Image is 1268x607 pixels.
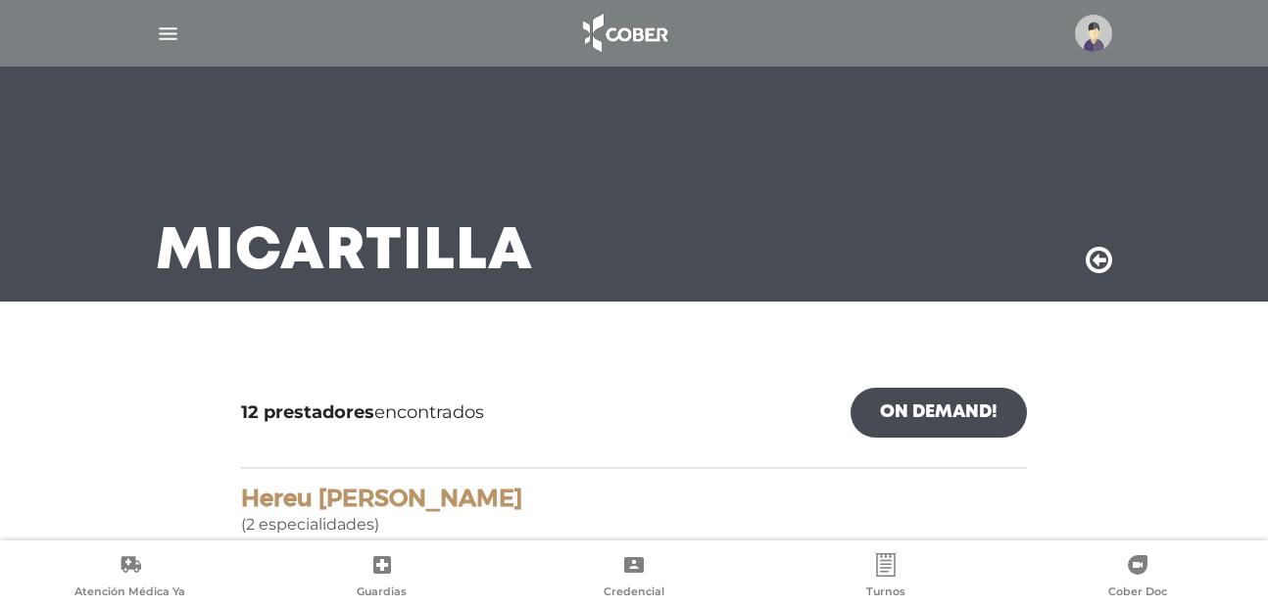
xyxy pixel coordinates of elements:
[256,553,508,603] a: Guardias
[74,584,185,602] span: Atención Médica Ya
[241,399,484,426] span: encontrados
[572,10,675,57] img: logo_cober_home-white.png
[760,553,1012,603] a: Turnos
[508,553,759,603] a: Credencial
[357,584,407,602] span: Guardias
[1108,584,1167,602] span: Cober Doc
[866,584,905,602] span: Turnos
[604,584,664,602] span: Credencial
[241,485,1027,537] div: (2 especialidades)
[241,401,374,423] b: 12 prestadores
[241,485,1027,513] h4: Hereu [PERSON_NAME]
[156,227,533,278] h3: Mi Cartilla
[156,22,180,46] img: Cober_menu-lines-white.svg
[851,388,1027,438] a: On Demand!
[1012,553,1264,603] a: Cober Doc
[4,553,256,603] a: Atención Médica Ya
[1075,15,1112,52] img: profile-placeholder.svg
